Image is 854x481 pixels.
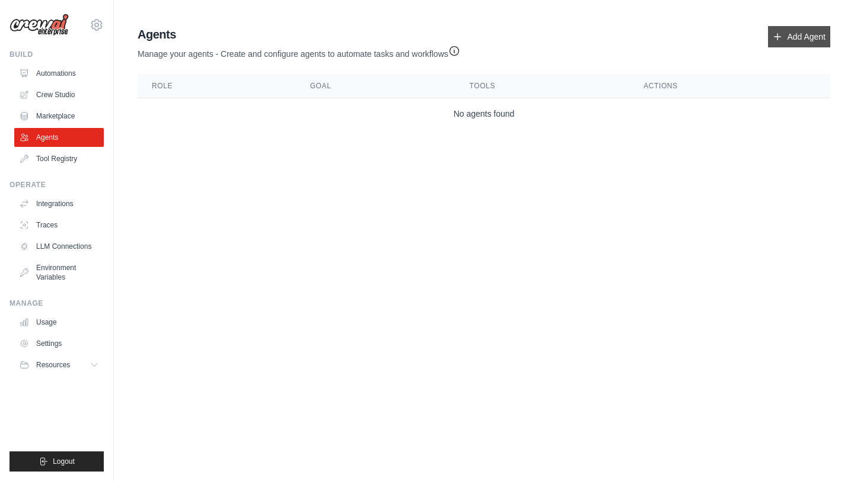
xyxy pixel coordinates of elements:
td: No agents found [138,98,830,130]
a: Usage [14,313,104,332]
a: Automations [14,64,104,83]
div: Manage [9,299,104,308]
th: Actions [629,74,830,98]
span: Logout [53,457,75,466]
th: Role [138,74,296,98]
button: Resources [14,355,104,374]
p: Manage your agents - Create and configure agents to automate tasks and workflows [138,43,460,60]
a: Add Agent [768,26,830,47]
div: Build [9,50,104,59]
a: Settings [14,334,104,353]
img: Logo [9,14,69,36]
a: Integrations [14,194,104,213]
a: Agents [14,128,104,147]
th: Tools [455,74,630,98]
a: Crew Studio [14,85,104,104]
span: Resources [36,360,70,370]
div: Operate [9,180,104,190]
a: Traces [14,216,104,235]
h2: Agents [138,26,460,43]
a: Marketplace [14,107,104,126]
a: Tool Registry [14,149,104,168]
a: Environment Variables [14,258,104,287]
button: Logout [9,451,104,472]
th: Goal [296,74,455,98]
a: LLM Connections [14,237,104,256]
